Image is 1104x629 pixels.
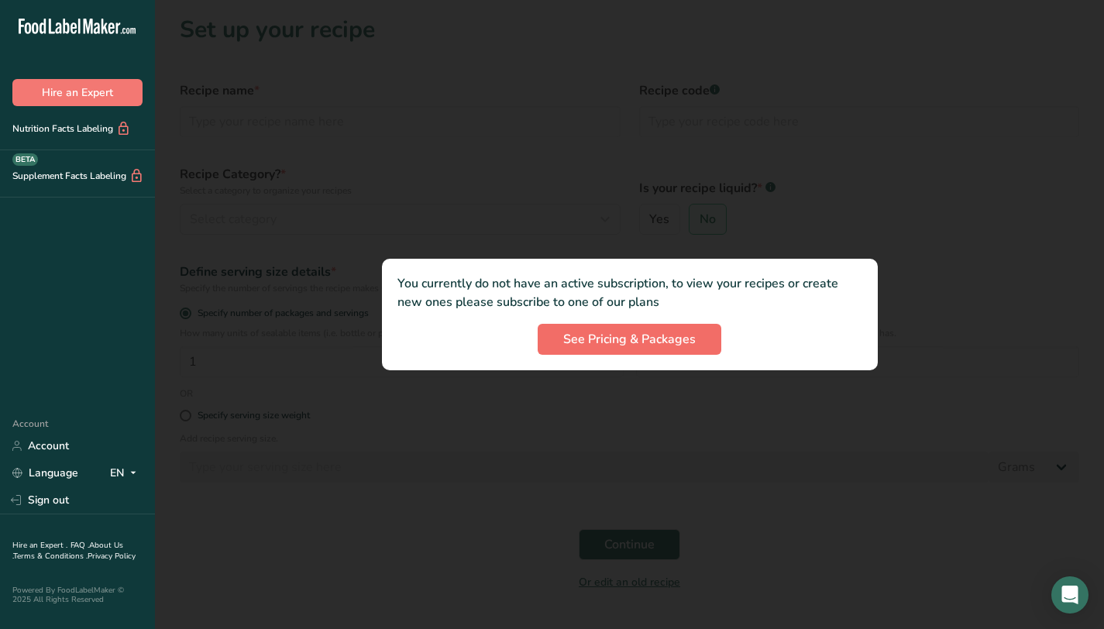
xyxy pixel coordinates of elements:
[538,324,721,355] button: See Pricing & Packages
[12,459,78,486] a: Language
[13,551,88,562] a: Terms & Conditions .
[397,274,862,311] p: You currently do not have an active subscription, to view your recipes or create new ones please ...
[1051,576,1089,614] div: Open Intercom Messenger
[12,540,123,562] a: About Us .
[12,79,143,106] button: Hire an Expert
[71,540,89,551] a: FAQ .
[12,586,143,604] div: Powered By FoodLabelMaker © 2025 All Rights Reserved
[12,540,67,551] a: Hire an Expert .
[563,330,696,349] span: See Pricing & Packages
[88,551,136,562] a: Privacy Policy
[12,153,38,166] div: BETA
[110,464,143,483] div: EN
